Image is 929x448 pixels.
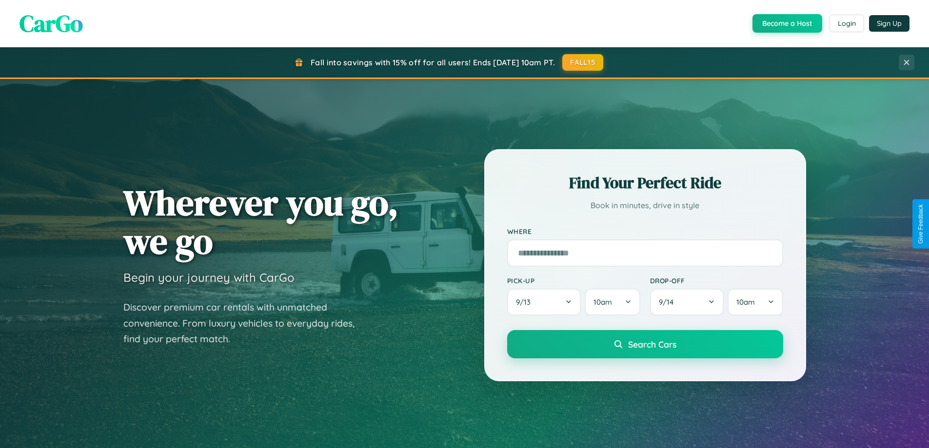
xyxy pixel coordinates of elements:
[752,14,822,33] button: Become a Host
[593,297,612,307] span: 10am
[20,7,83,39] span: CarGo
[311,58,555,67] span: Fall into savings with 15% off for all users! Ends [DATE] 10am PT.
[650,276,783,285] label: Drop-off
[659,297,678,307] span: 9 / 14
[123,183,398,260] h1: Wherever you go, we go
[507,227,783,235] label: Where
[628,339,676,350] span: Search Cars
[917,204,924,244] div: Give Feedback
[507,330,783,358] button: Search Cars
[507,289,581,315] button: 9/13
[123,270,295,285] h3: Begin your journey with CarGo
[507,198,783,213] p: Book in minutes, drive in style
[507,172,783,194] h2: Find Your Perfect Ride
[650,289,724,315] button: 9/14
[728,289,783,315] button: 10am
[830,15,864,32] button: Login
[869,15,909,32] button: Sign Up
[507,276,640,285] label: Pick-up
[516,297,535,307] span: 9 / 13
[585,289,640,315] button: 10am
[562,54,603,71] button: FALL15
[123,299,367,347] p: Discover premium car rentals with unmatched convenience. From luxury vehicles to everyday rides, ...
[736,297,755,307] span: 10am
